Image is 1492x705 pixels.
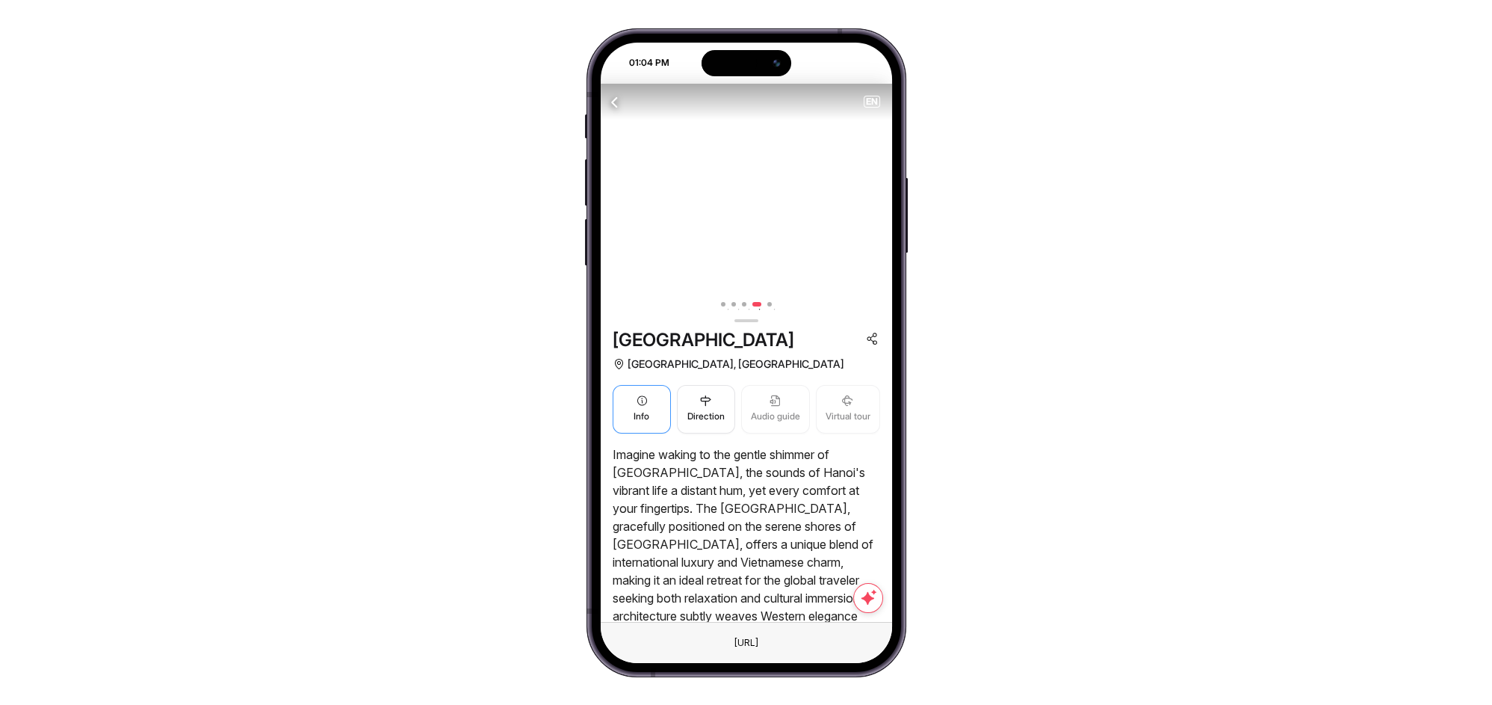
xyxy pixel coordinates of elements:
[721,302,725,307] button: 1
[687,410,725,424] span: Direction
[864,96,879,107] span: EN
[826,410,870,424] span: Virtual tour
[742,302,746,307] button: 3
[864,96,880,108] button: EN
[722,633,770,653] div: This is a fake element. To change the URL just use the Browser text field on the top.
[613,385,671,434] button: Info
[628,355,844,373] span: [GEOGRAPHIC_DATA], [GEOGRAPHIC_DATA]
[741,385,810,434] button: Audio guide
[731,302,736,307] button: 2
[613,328,794,352] span: [GEOGRAPHIC_DATA]
[602,56,677,70] div: 01:04 PM
[634,410,649,424] span: Info
[677,385,735,434] button: Direction
[613,446,880,697] p: Imagine waking to the gentle shimmer of [GEOGRAPHIC_DATA], the sounds of Hanoi's vibrant life a d...
[752,302,761,307] button: 4
[767,302,772,307] button: 5
[816,385,880,434] button: Virtual tour
[751,410,800,424] span: Audio guide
